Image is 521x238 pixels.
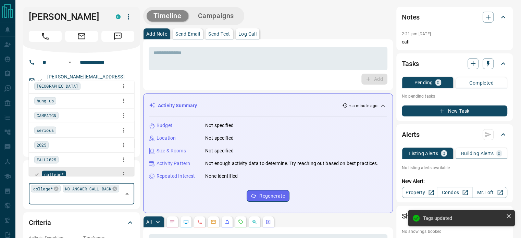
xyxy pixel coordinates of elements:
p: Location [157,135,176,142]
span: hung up [37,97,54,104]
p: All [146,220,152,224]
a: Condos [437,187,472,198]
span: Call [29,31,62,42]
a: Property [402,187,437,198]
div: Tasks [402,55,507,72]
p: No pending tasks [402,91,507,101]
span: college* [33,185,53,192]
div: NO ANSWER CALL BACK [63,185,119,192]
p: 0 [498,151,500,156]
div: college* [31,185,61,192]
span: NO ANSWER CALL BACK [65,185,111,192]
h2: Alerts [402,129,420,140]
button: Close [122,189,132,199]
p: Send Text [208,32,230,36]
svg: Email Valid [38,78,42,83]
div: Notes [402,9,507,25]
div: Alerts [402,126,507,143]
svg: Listing Alerts [224,219,230,225]
span: Message [101,31,134,42]
p: Listing Alerts [409,151,438,156]
p: No listing alerts available [402,165,507,171]
p: Completed [469,80,494,85]
svg: Notes [170,219,175,225]
button: New Task [402,105,507,116]
div: Showings [402,208,507,224]
p: Activity Summary [158,102,197,109]
span: CAMPAIGN [37,112,56,119]
button: Open [66,58,74,66]
p: Send Email [175,32,200,36]
button: Timeline [147,10,188,22]
span: college* [44,171,64,178]
a: [PERSON_NAME][EMAIL_ADDRESS][DOMAIN_NAME] [47,74,125,87]
h2: Tasks [402,58,419,69]
span: serious [37,127,54,134]
p: Not specified [205,135,234,142]
p: Pending [414,80,433,85]
button: Regenerate [247,190,289,202]
p: Activity Pattern [157,160,190,167]
span: [GEOGRAPHIC_DATA] [37,83,78,89]
p: 0 [437,80,439,85]
svg: Calls [197,219,202,225]
span: FALL2025 [37,156,56,163]
p: < a minute ago [349,103,377,109]
h2: Criteria [29,217,51,228]
button: Campaigns [191,10,241,22]
span: Email [65,31,98,42]
svg: Requests [238,219,244,225]
p: Log Call [238,32,257,36]
p: Repeated Interest [157,173,195,180]
p: Not specified [205,122,234,129]
p: 2:21 pm [DATE] [402,32,431,36]
p: None identified [205,173,238,180]
p: New Alert: [402,178,507,185]
p: Not enough activity data to determine. Try reaching out based on best practices. [205,160,379,167]
p: 0 [443,151,445,156]
p: call [402,38,507,46]
div: condos.ca [116,14,121,19]
div: Activity Summary< a minute ago [149,99,387,112]
h2: Notes [402,12,420,23]
p: Not specified [205,147,234,154]
p: No showings booked [402,228,507,235]
p: Add Note [146,32,167,36]
div: Criteria [29,214,134,231]
div: Tags updated [423,215,503,221]
p: Building Alerts [461,151,494,156]
h1: [PERSON_NAME] [29,11,106,22]
svg: Emails [211,219,216,225]
svg: Agent Actions [265,219,271,225]
p: Size & Rooms [157,147,186,154]
h2: Showings [402,211,431,222]
p: Budget [157,122,172,129]
svg: Opportunities [252,219,257,225]
svg: Lead Browsing Activity [183,219,189,225]
span: 2025 [37,141,46,148]
a: Mr.Loft [472,187,507,198]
